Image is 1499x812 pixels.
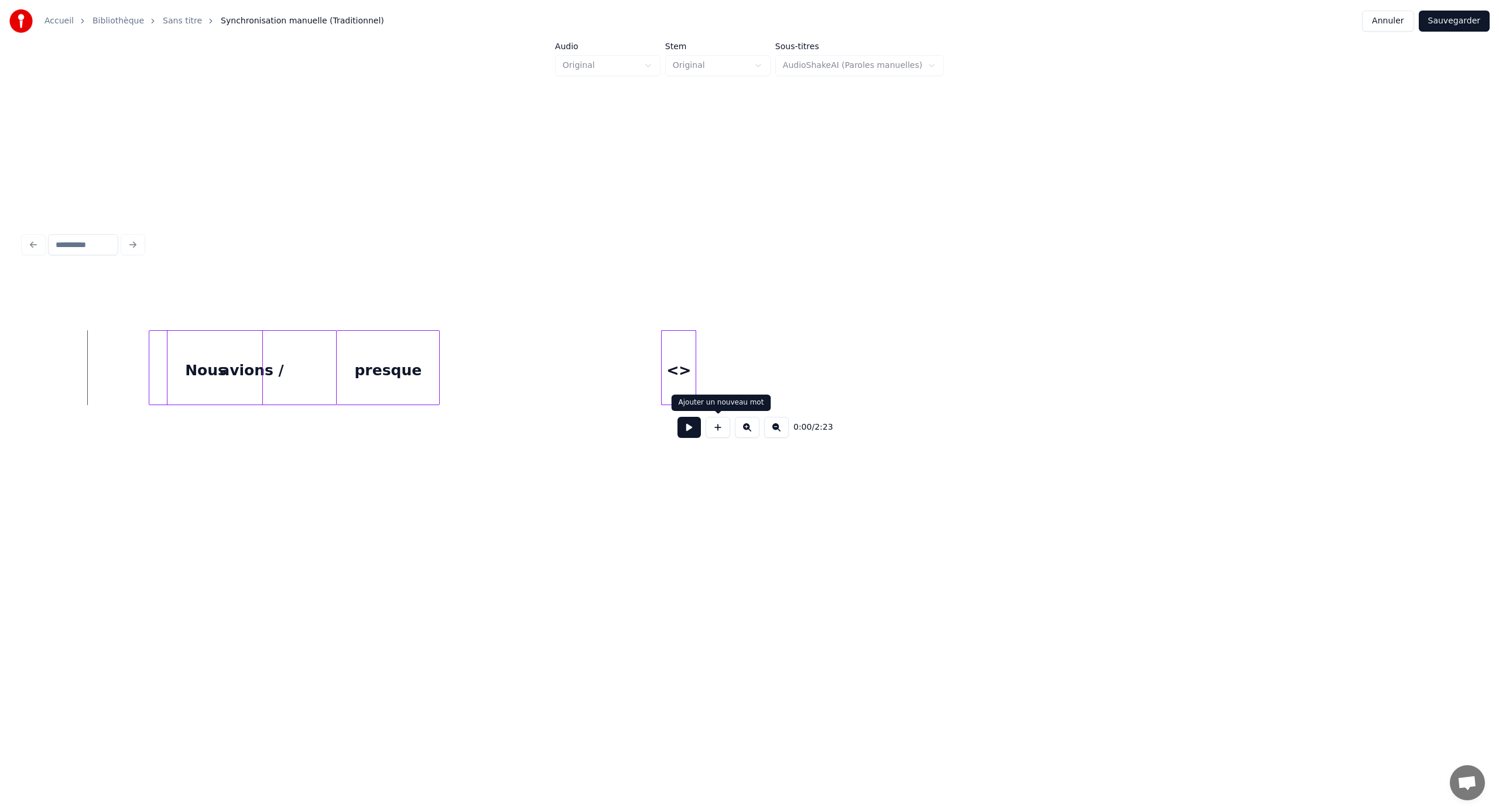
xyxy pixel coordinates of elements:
a: Sans titre [163,15,202,27]
label: Stem [665,42,771,50]
label: Audio [555,42,660,50]
a: Ouvrir le chat [1450,765,1485,800]
label: Sous-titres [775,42,944,50]
div: Ajouter un nouveau mot [679,398,764,407]
button: Annuler [1362,11,1414,32]
a: Accueil [45,15,74,27]
span: 2:23 [814,422,833,433]
div: / [793,422,822,433]
button: Sauvegarder [1419,11,1490,32]
span: 0:00 [793,422,812,433]
a: Bibliothèque [93,15,144,27]
nav: breadcrumb [45,15,384,27]
img: youka [9,9,33,33]
span: Synchronisation manuelle (Traditionnel) [221,15,384,27]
